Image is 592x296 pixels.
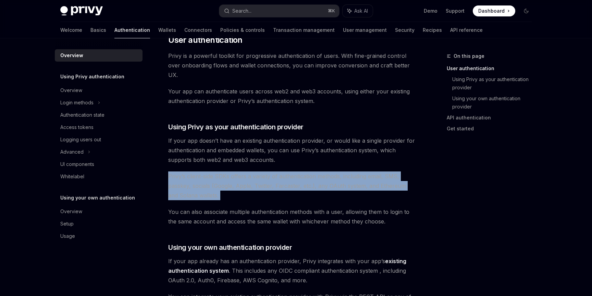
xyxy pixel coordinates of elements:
span: Using Privy as your authentication provider [168,122,304,132]
div: Overview [60,207,82,216]
a: Usage [55,230,143,242]
span: Privy is a powerful toolkit for progressive authentication of users. With fine-grained control ov... [168,51,415,80]
a: Support [446,8,465,14]
a: Recipes [423,22,442,38]
a: Authentication state [55,109,143,121]
a: Using your own authentication provider [452,93,537,112]
div: Login methods [60,99,94,107]
a: User authentication [447,63,537,74]
div: Usage [60,232,75,240]
span: On this page [454,52,484,60]
a: Whitelabel [55,170,143,183]
div: Overview [60,86,82,94]
a: Get started [447,123,537,134]
button: Search...⌘K [219,5,339,17]
a: Overview [55,205,143,218]
div: Setup [60,220,74,228]
a: API authentication [447,112,537,123]
div: Logging users out [60,136,101,144]
a: Demo [424,8,437,14]
span: Privy’s client-side SDKs offers a variety of authentication methods, including email, SMS, passke... [168,171,415,200]
a: Basics [90,22,106,38]
a: Overview [55,49,143,62]
span: Your app can authenticate users across web2 and web3 accounts, using either your existing authent... [168,87,415,106]
span: If your app doesn’t have an existing authentication provider, or would like a single provider for... [168,136,415,165]
a: Dashboard [473,5,515,16]
a: Setup [55,218,143,230]
a: Policies & controls [220,22,265,38]
a: Using Privy as your authentication provider [452,74,537,93]
div: Whitelabel [60,172,84,181]
div: Access tokens [60,123,94,131]
div: Search... [232,7,251,15]
a: Wallets [158,22,176,38]
a: Security [395,22,415,38]
a: Access tokens [55,121,143,133]
h5: Using your own authentication [60,194,135,202]
button: Ask AI [343,5,373,17]
div: Authentication state [60,111,104,119]
div: Overview [60,51,83,60]
span: Dashboard [478,8,505,14]
span: Using your own authentication provider [168,243,292,252]
h5: Using Privy authentication [60,73,124,81]
a: Welcome [60,22,82,38]
span: If your app already has an authentication provider, Privy integrates with your app’s . This inclu... [168,256,415,285]
div: Advanced [60,148,84,156]
a: API reference [450,22,483,38]
a: Connectors [184,22,212,38]
span: ⌘ K [328,8,335,14]
a: User management [343,22,387,38]
a: Overview [55,84,143,96]
div: UI components [60,160,94,168]
button: Toggle dark mode [521,5,532,16]
span: Ask AI [354,8,368,14]
a: Transaction management [273,22,335,38]
a: Authentication [114,22,150,38]
a: Logging users out [55,133,143,146]
img: dark logo [60,6,103,16]
span: You can also associate multiple authentication methods with a user, allowing them to login to the... [168,207,415,226]
span: User authentication [168,35,243,46]
a: UI components [55,158,143,170]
